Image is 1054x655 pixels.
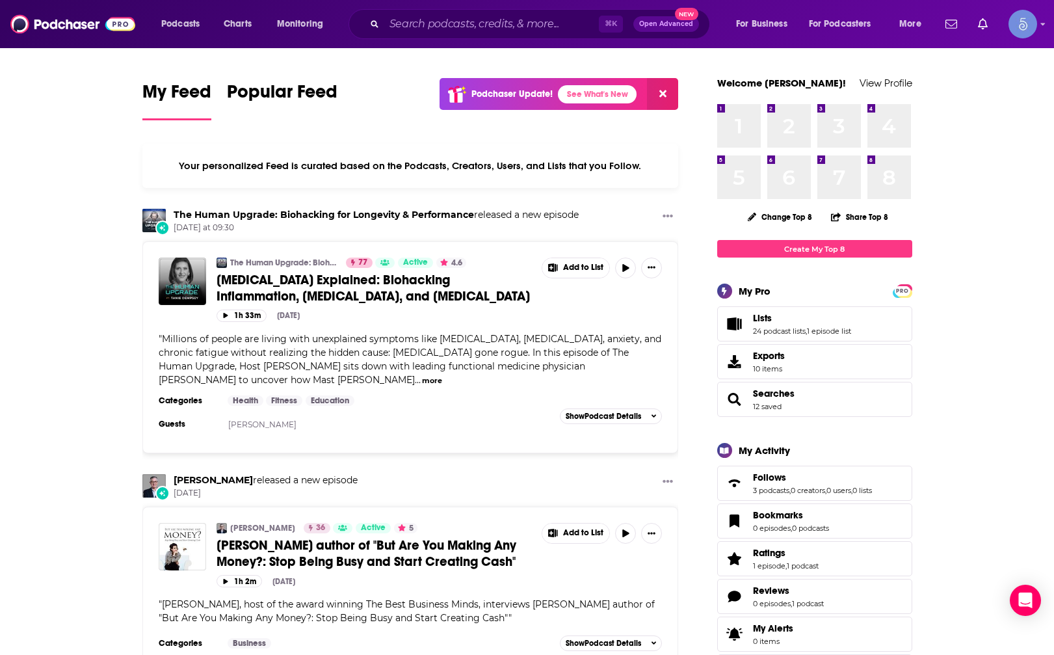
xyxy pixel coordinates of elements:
a: Searches [753,388,795,399]
a: Searches [722,390,748,408]
div: My Pro [739,285,771,297]
span: 77 [358,256,367,269]
span: Podcasts [161,15,200,33]
span: Popular Feed [227,81,337,111]
span: Show Podcast Details [566,412,641,421]
span: PRO [895,286,910,296]
a: Ratings [722,550,748,568]
a: [PERSON_NAME] [228,420,296,429]
a: See What's New [558,85,637,103]
a: Reviews [722,587,748,606]
div: My Activity [739,444,790,457]
div: Open Intercom Messenger [1010,585,1041,616]
a: PRO [895,286,910,295]
div: New Episode [155,221,170,235]
span: 0 items [753,637,793,646]
a: Bookmarks [753,509,829,521]
button: ShowPodcast Details [560,408,663,424]
span: New [675,8,698,20]
a: Health [228,395,263,406]
span: Lists [753,312,772,324]
span: ⌘ K [599,16,623,33]
a: 0 episodes [753,599,791,608]
a: Fitness [266,395,302,406]
div: [DATE] [272,577,295,586]
span: Logged in as Spiral5-G1 [1008,10,1037,38]
a: Show notifications dropdown [940,13,962,35]
span: , [791,524,792,533]
span: Charts [224,15,252,33]
a: 0 podcasts [792,524,829,533]
button: Change Top 8 [740,209,821,225]
span: [DATE] [174,488,358,499]
a: The Human Upgrade: Biohacking for Longevity & Performance [174,209,474,221]
h3: Guests [159,419,217,429]
a: Marc Kramer [217,523,227,533]
a: Business [228,638,271,648]
a: Show notifications dropdown [973,13,993,35]
span: Searches [717,382,912,417]
span: , [806,327,807,336]
a: The Human Upgrade: Biohacking for Longevity & Performance [230,258,337,268]
a: Charts [215,14,259,34]
p: Podchaser Update! [471,88,553,100]
div: Search podcasts, credits, & more... [361,9,722,39]
span: Add to List [563,263,603,273]
span: Add to List [563,528,603,538]
img: Podchaser - Follow, Share and Rate Podcasts [10,12,135,36]
button: Show More Button [641,523,662,544]
a: My Feed [142,81,211,120]
a: Exports [717,344,912,379]
span: Follows [753,472,786,483]
span: My Feed [142,81,211,111]
a: 1 episode [753,561,785,570]
div: [DATE] [277,311,300,320]
span: Exports [753,350,785,362]
span: ... [415,374,421,386]
a: 1 podcast [792,599,824,608]
img: Mast Cells Explained: Biohacking Inflammation, Allergies, and Brain Fog [159,258,206,305]
button: Show More Button [542,524,610,543]
a: [PERSON_NAME] [230,523,295,533]
button: Open AdvancedNew [633,16,699,32]
a: Lists [753,312,851,324]
img: The Human Upgrade: Biohacking for Longevity & Performance [217,258,227,268]
span: Open Advanced [639,21,693,27]
span: " " [159,598,655,624]
a: Marley Majcher author of "But Are You Making Any Money?: Stop Being Busy and Start Creating Cash" [159,523,206,570]
a: 1 podcast [787,561,819,570]
span: 36 [316,522,325,535]
button: 5 [394,523,417,533]
span: , [825,486,826,495]
div: Your personalized Feed is curated based on the Podcasts, Creators, Users, and Lists that you Follow. [142,144,679,188]
button: ShowPodcast Details [560,635,663,651]
span: " [159,333,661,386]
span: For Business [736,15,787,33]
button: Show More Button [657,209,678,225]
a: Follows [753,472,872,483]
h3: Categories [159,395,217,406]
button: 4.6 [436,258,466,268]
a: Reviews [753,585,824,596]
a: Welcome [PERSON_NAME]! [717,77,846,89]
a: 0 users [826,486,851,495]
button: open menu [152,14,217,34]
a: Ratings [753,547,819,559]
span: Ratings [717,541,912,576]
img: The Human Upgrade: Biohacking for Longevity & Performance [142,209,166,232]
span: Active [361,522,386,535]
span: More [899,15,921,33]
span: Millions of people are living with unexplained symptoms like [MEDICAL_DATA], [MEDICAL_DATA], anxi... [159,333,661,386]
h3: released a new episode [174,474,358,487]
span: Lists [717,306,912,341]
button: Show More Button [542,258,610,278]
a: 0 episodes [753,524,791,533]
a: Popular Feed [227,81,337,120]
a: 77 [346,258,373,268]
img: User Profile [1008,10,1037,38]
span: , [851,486,852,495]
